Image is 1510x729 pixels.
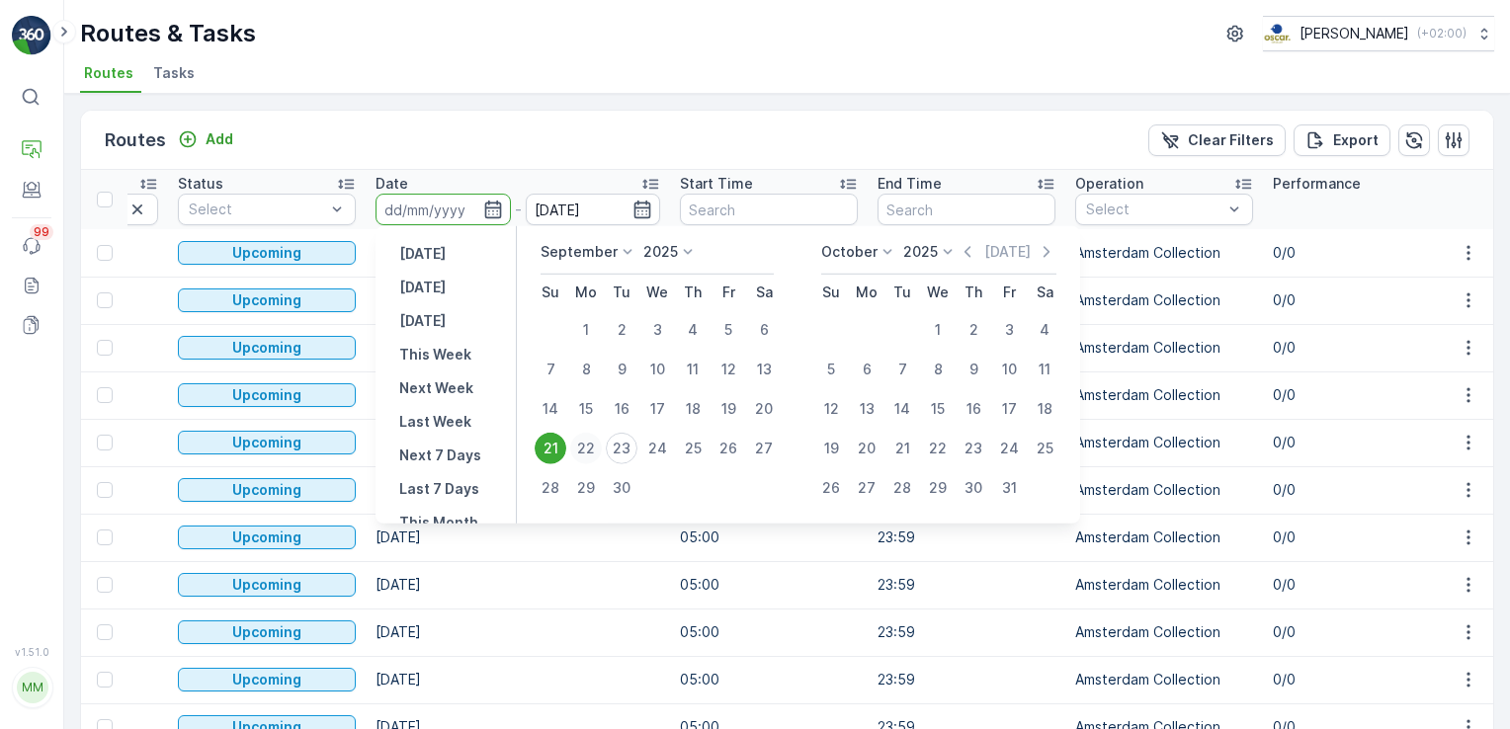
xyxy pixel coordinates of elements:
div: Toggle Row Selected [97,292,113,308]
div: 28 [535,472,566,504]
div: 21 [535,433,566,464]
div: 19 [713,393,744,425]
p: Routes & Tasks [80,18,256,49]
th: Wednesday [920,275,956,310]
p: Date [376,174,408,194]
p: 0/0 [1273,433,1451,452]
div: 9 [606,354,637,385]
div: Toggle Row Selected [97,624,113,640]
div: 20 [748,393,780,425]
div: 4 [1029,314,1060,346]
div: 7 [535,354,566,385]
button: Today [391,276,454,299]
div: 8 [570,354,602,385]
div: 15 [922,393,954,425]
button: This Week [391,343,479,366]
img: logo [12,16,51,55]
div: Toggle Row Selected [97,529,113,545]
p: 2025 [643,242,678,262]
p: This Week [399,345,471,364]
div: 11 [1029,354,1060,385]
input: dd/mm/yyyy [526,194,661,225]
p: Amsterdam Collection [1075,622,1253,642]
button: Next Week [391,376,481,400]
div: 27 [748,433,780,464]
button: Last Week [391,410,479,434]
div: Toggle Row Selected [97,482,113,498]
p: 0/0 [1273,670,1451,689]
td: [DATE] [366,277,670,324]
button: This Month [391,511,486,534]
th: Saturday [746,275,782,310]
p: 0/0 [1273,290,1451,310]
p: Upcoming [232,385,301,405]
p: 23:59 [878,622,1055,642]
p: 0/0 [1273,575,1451,595]
button: Upcoming [178,288,356,312]
div: 9 [958,354,989,385]
input: Search [878,194,1055,225]
button: Clear Filters [1148,124,1286,156]
p: [DATE] [399,278,446,297]
div: 2 [958,314,989,346]
div: Toggle Row Selected [97,387,113,403]
div: 18 [1029,393,1060,425]
div: 11 [677,354,709,385]
p: End Time [878,174,942,194]
p: 05:00 [680,622,858,642]
p: Upcoming [232,527,301,547]
div: 20 [851,433,882,464]
td: [DATE] [366,229,670,277]
div: 13 [748,354,780,385]
p: Upcoming [232,670,301,689]
div: 13 [851,393,882,425]
div: 23 [606,433,637,464]
div: 2 [606,314,637,346]
p: 23:59 [878,670,1055,689]
button: Tomorrow [391,309,454,333]
td: [DATE] [366,561,670,608]
div: 29 [570,472,602,504]
p: 0/0 [1273,480,1451,500]
p: [PERSON_NAME] [1300,24,1409,43]
p: Amsterdam Collection [1075,527,1253,547]
div: 3 [641,314,673,346]
button: Upcoming [178,478,356,502]
div: 6 [748,314,780,346]
p: ( +02:00 ) [1417,26,1467,41]
td: [DATE] [366,371,670,419]
p: 2025 [903,242,938,262]
p: Last 7 Days [399,479,479,499]
div: 22 [922,433,954,464]
div: 29 [922,472,954,504]
div: 1 [570,314,602,346]
p: Amsterdam Collection [1075,480,1253,500]
span: v 1.51.0 [12,646,51,658]
div: 8 [922,354,954,385]
div: 25 [1029,433,1060,464]
p: 05:00 [680,527,858,547]
div: Toggle Row Selected [97,672,113,688]
div: 26 [815,472,847,504]
div: MM [17,672,48,703]
td: [DATE] [366,608,670,656]
div: 25 [677,433,709,464]
p: Next Week [399,378,473,398]
div: 19 [815,433,847,464]
th: Sunday [533,275,568,310]
div: 4 [677,314,709,346]
div: 24 [641,433,673,464]
button: Upcoming [178,241,356,265]
p: 0/0 [1273,622,1451,642]
div: 30 [958,472,989,504]
div: Toggle Row Selected [97,340,113,356]
p: Operation [1075,174,1143,194]
span: Tasks [153,63,195,83]
p: [DATE] [399,244,446,264]
p: [DATE] [984,242,1031,262]
p: Add [206,129,233,149]
p: Amsterdam Collection [1075,575,1253,595]
div: 22 [570,433,602,464]
div: 17 [641,393,673,425]
td: [DATE] [366,466,670,514]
